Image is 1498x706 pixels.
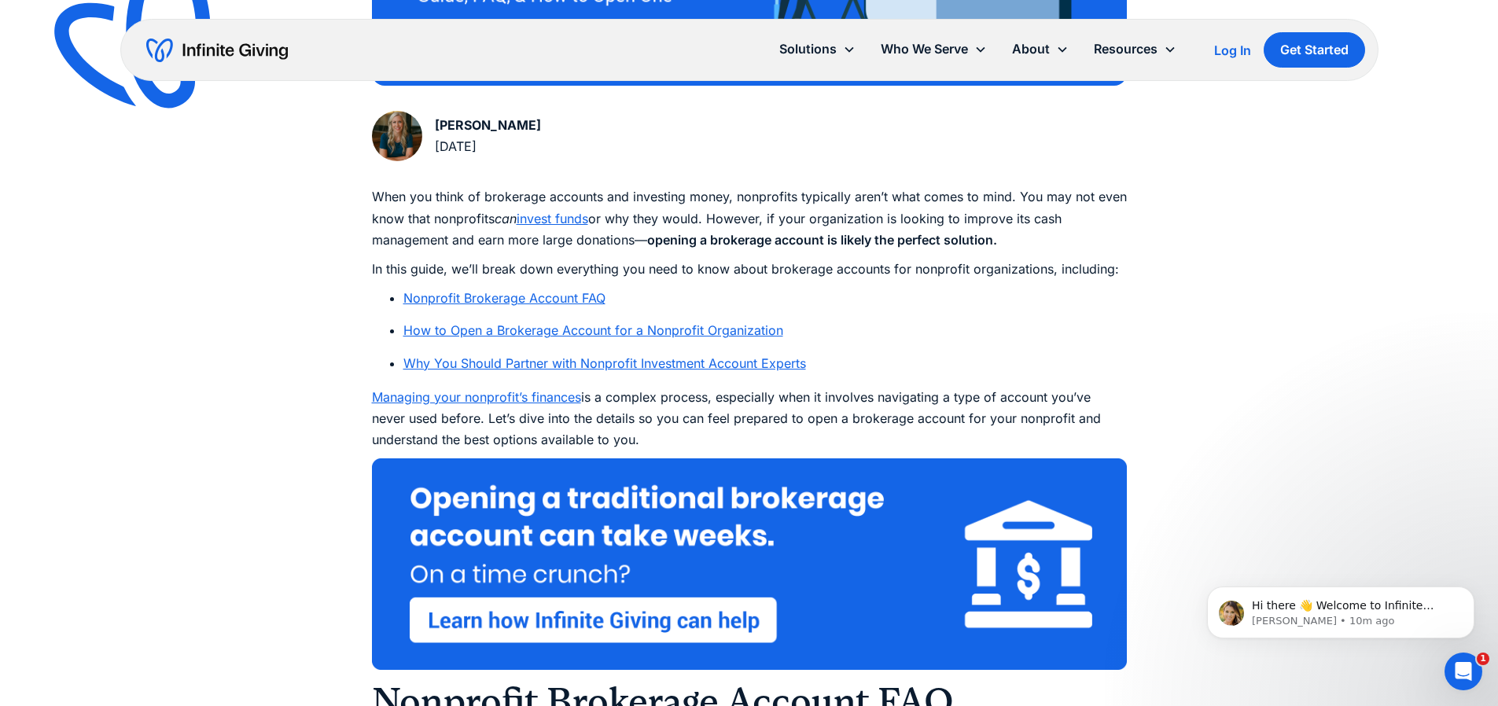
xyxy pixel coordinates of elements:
a: How to Open a Brokerage Account for a Nonprofit Organization [403,322,783,338]
iframe: Intercom live chat [1445,653,1482,690]
a: [PERSON_NAME][DATE] [372,111,541,161]
p: When you think of brokerage accounts and investing money, nonprofits typically aren’t what comes ... [372,186,1127,251]
a: Why You Should Partner with Nonprofit Investment Account Experts [403,355,806,371]
a: Get Started [1264,32,1365,68]
em: can [495,211,517,226]
div: About [999,32,1081,66]
a: home [146,38,288,63]
p: In this guide, we’ll break down everything you need to know about brokerage accounts for nonprofi... [372,259,1127,280]
div: [DATE] [435,136,541,157]
div: [PERSON_NAME] [435,115,541,136]
a: Nonprofit Brokerage Account FAQ [403,290,605,306]
div: Log In [1214,44,1251,57]
div: About [1012,39,1050,60]
span: 1 [1477,653,1489,665]
iframe: Intercom notifications message [1183,553,1498,664]
div: Solutions [779,39,837,60]
div: Resources [1081,32,1189,66]
div: Resources [1094,39,1158,60]
a: invest funds [517,211,588,226]
div: Who We Serve [868,32,999,66]
p: is a complex process, especially when it involves navigating a type of account you’ve never used ... [372,387,1127,451]
div: Solutions [767,32,868,66]
img: Opening a traditional nonprofit brokerage account can take weeks. On a time crunch? Click to get ... [372,458,1127,670]
a: Managing your nonprofit’s finances [372,389,581,405]
a: Log In [1214,41,1251,60]
strong: opening a brokerage account is likely the perfect solution. [647,232,997,248]
div: Who We Serve [881,39,968,60]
